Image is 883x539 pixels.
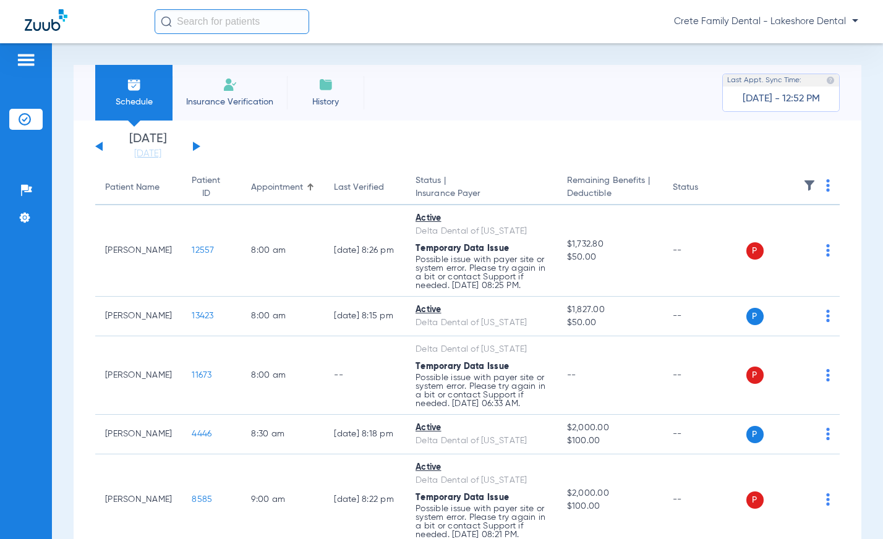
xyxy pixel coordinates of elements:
[95,205,182,297] td: [PERSON_NAME]
[416,225,547,238] div: Delta Dental of [US_STATE]
[826,428,830,440] img: group-dot-blue.svg
[567,422,653,435] span: $2,000.00
[192,246,214,255] span: 12557
[416,474,547,487] div: Delta Dental of [US_STATE]
[105,181,172,194] div: Patient Name
[557,171,663,205] th: Remaining Benefits |
[25,9,67,31] img: Zuub Logo
[182,96,278,108] span: Insurance Verification
[567,316,653,329] span: $50.00
[727,74,801,87] span: Last Appt. Sync Time:
[746,308,764,325] span: P
[192,495,212,504] span: 8585
[324,297,406,336] td: [DATE] 8:15 PM
[241,336,324,415] td: 8:00 AM
[826,244,830,257] img: group-dot-blue.svg
[746,426,764,443] span: P
[105,96,163,108] span: Schedule
[416,373,547,408] p: Possible issue with payer site or system error. Please try again in a bit or contact Support if n...
[161,16,172,27] img: Search Icon
[296,96,355,108] span: History
[826,369,830,381] img: group-dot-blue.svg
[416,316,547,329] div: Delta Dental of [US_STATE]
[95,336,182,415] td: [PERSON_NAME]
[567,371,576,380] span: --
[324,205,406,297] td: [DATE] 8:26 PM
[223,77,237,92] img: Manual Insurance Verification
[241,415,324,454] td: 8:30 AM
[743,93,820,105] span: [DATE] - 12:52 PM
[416,493,509,502] span: Temporary Data Issue
[416,504,547,539] p: Possible issue with payer site or system error. Please try again in a bit or contact Support if n...
[567,251,653,264] span: $50.00
[567,435,653,448] span: $100.00
[192,174,231,200] div: Patient ID
[251,181,314,194] div: Appointment
[192,174,220,200] div: Patient ID
[416,461,547,474] div: Active
[324,336,406,415] td: --
[127,77,142,92] img: Schedule
[746,491,764,509] span: P
[567,487,653,500] span: $2,000.00
[111,133,185,160] li: [DATE]
[663,336,746,415] td: --
[567,303,653,316] span: $1,827.00
[826,310,830,322] img: group-dot-blue.svg
[826,179,830,192] img: group-dot-blue.svg
[567,238,653,251] span: $1,732.80
[16,53,36,67] img: hamburger-icon
[826,76,835,85] img: last sync help info
[95,415,182,454] td: [PERSON_NAME]
[406,171,557,205] th: Status |
[241,297,324,336] td: 8:00 AM
[192,312,213,320] span: 13423
[105,181,160,194] div: Patient Name
[746,367,764,384] span: P
[324,415,406,454] td: [DATE] 8:18 PM
[416,187,547,200] span: Insurance Payer
[821,480,883,539] iframe: Chat Widget
[663,205,746,297] td: --
[334,181,396,194] div: Last Verified
[155,9,309,34] input: Search for patients
[416,343,547,356] div: Delta Dental of [US_STATE]
[567,187,653,200] span: Deductible
[674,15,858,28] span: Crete Family Dental - Lakeshore Dental
[803,179,816,192] img: filter.svg
[318,77,333,92] img: History
[416,244,509,253] span: Temporary Data Issue
[746,242,764,260] span: P
[663,171,746,205] th: Status
[416,362,509,371] span: Temporary Data Issue
[192,430,211,438] span: 4446
[416,303,547,316] div: Active
[334,181,384,194] div: Last Verified
[251,181,303,194] div: Appointment
[416,422,547,435] div: Active
[95,297,182,336] td: [PERSON_NAME]
[241,205,324,297] td: 8:00 AM
[192,371,211,380] span: 11673
[567,500,653,513] span: $100.00
[111,148,185,160] a: [DATE]
[416,212,547,225] div: Active
[416,255,547,290] p: Possible issue with payer site or system error. Please try again in a bit or contact Support if n...
[416,435,547,448] div: Delta Dental of [US_STATE]
[663,415,746,454] td: --
[663,297,746,336] td: --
